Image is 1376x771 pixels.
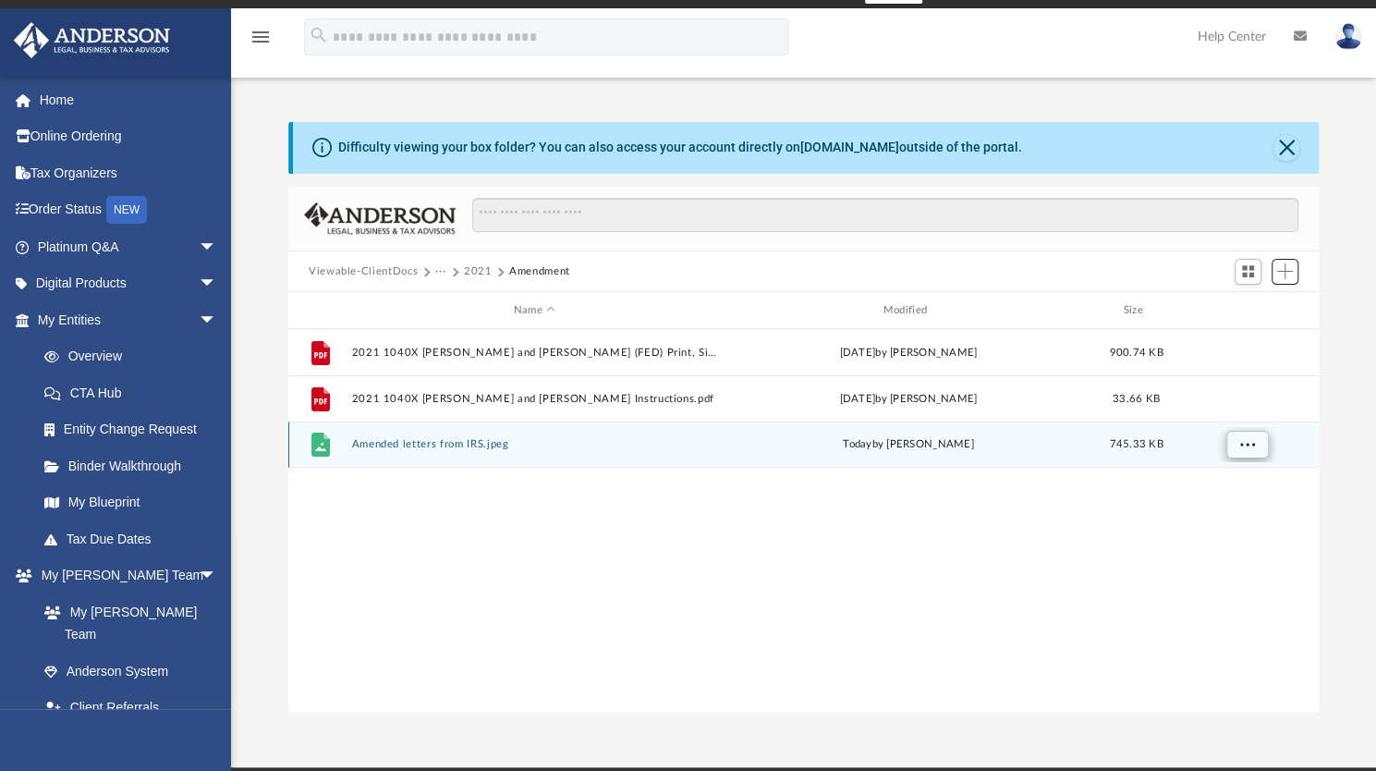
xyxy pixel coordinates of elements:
[843,439,871,449] span: today
[26,411,245,448] a: Entity Change Request
[309,263,418,280] button: Viewable-ClientDocs
[26,484,236,521] a: My Blueprint
[725,391,1091,408] div: [DATE] by [PERSON_NAME]
[13,265,245,302] a: Digital Productsarrow_drop_down
[250,26,272,48] i: menu
[106,196,147,224] div: NEW
[725,345,1091,361] div: [DATE] by [PERSON_NAME]
[800,140,899,154] a: [DOMAIN_NAME]
[13,228,245,265] a: Platinum Q&Aarrow_drop_down
[725,302,1090,319] div: Modified
[1109,348,1163,358] span: 900.74 KB
[464,263,493,280] button: 2021
[350,302,716,319] div: Name
[26,653,236,690] a: Anderson System
[309,25,329,45] i: search
[13,557,236,594] a: My [PERSON_NAME] Teamarrow_drop_down
[351,438,717,450] button: Amended letters from IRS.jpeg
[1226,431,1269,459] button: More options
[199,557,236,595] span: arrow_drop_down
[13,118,245,155] a: Online Ordering
[13,81,245,118] a: Home
[351,347,717,359] button: 2021 1040X [PERSON_NAME] and [PERSON_NAME] (FED) Print, Sign, Mail.pdf
[1181,302,1310,319] div: id
[1235,259,1262,285] button: Switch to Grid View
[1099,302,1173,319] div: Size
[297,302,343,319] div: id
[250,35,272,48] a: menu
[338,138,1022,157] div: Difficulty viewing your box folder? You can also access your account directly on outside of the p...
[509,263,570,280] button: Amendment
[199,265,236,303] span: arrow_drop_down
[13,301,245,338] a: My Entitiesarrow_drop_down
[26,447,245,484] a: Binder Walkthrough
[1109,439,1163,449] span: 745.33 KB
[26,690,236,727] a: Client Referrals
[435,263,447,280] button: ···
[26,520,245,557] a: Tax Due Dates
[26,594,226,653] a: My [PERSON_NAME] Team
[8,22,176,58] img: Anderson Advisors Platinum Portal
[199,301,236,339] span: arrow_drop_down
[1273,135,1299,161] button: Close
[13,191,245,229] a: Order StatusNEW
[351,393,717,405] button: 2021 1040X [PERSON_NAME] and [PERSON_NAME] Instructions.pdf
[26,374,245,411] a: CTA Hub
[1334,23,1362,50] img: User Pic
[13,154,245,191] a: Tax Organizers
[288,329,1319,713] div: grid
[26,338,245,375] a: Overview
[1272,259,1299,285] button: Add
[199,228,236,266] span: arrow_drop_down
[472,198,1298,233] input: Search files and folders
[1113,394,1160,404] span: 33.66 KB
[725,436,1091,453] div: by [PERSON_NAME]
